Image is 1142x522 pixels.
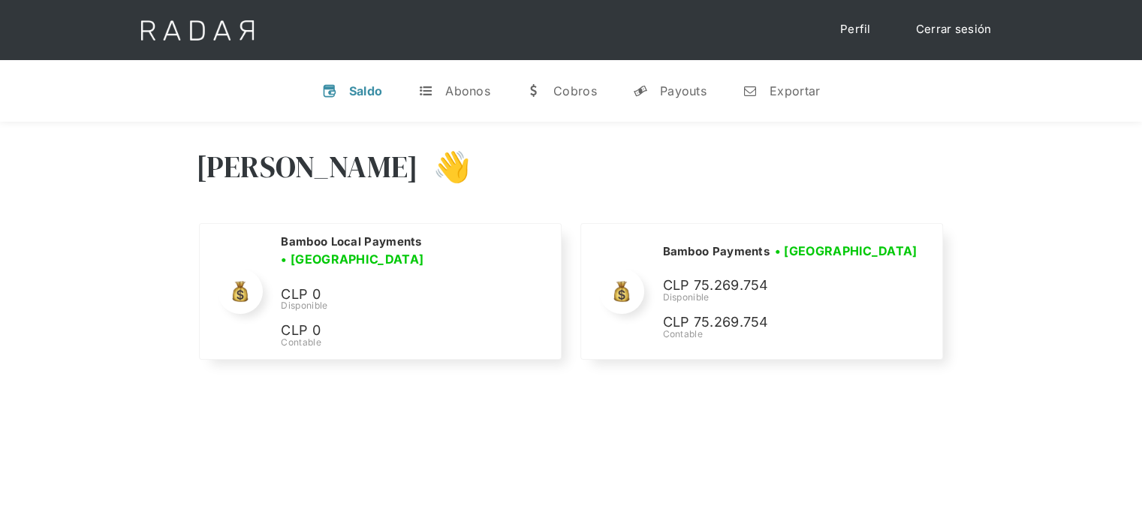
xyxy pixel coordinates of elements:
div: n [743,83,758,98]
p: CLP 0 [281,320,506,342]
a: Perfil [825,15,886,44]
div: Cobros [553,83,597,98]
h2: Bamboo Local Payments [281,234,421,249]
h3: • [GEOGRAPHIC_DATA] [281,250,423,268]
div: t [418,83,433,98]
div: Disponible [281,299,542,312]
div: Contable [662,327,922,341]
div: y [633,83,648,98]
p: CLP 75.269.754 [662,275,887,297]
div: v [322,83,337,98]
div: Payouts [660,83,707,98]
a: Cerrar sesión [901,15,1007,44]
h3: • [GEOGRAPHIC_DATA] [775,242,918,260]
div: Saldo [349,83,383,98]
div: w [526,83,541,98]
div: Disponible [662,291,922,304]
p: CLP 75.269.754 [662,312,887,333]
h2: Bamboo Payments [662,244,770,259]
div: Exportar [770,83,820,98]
div: Abonos [445,83,490,98]
h3: 👋 [418,148,471,186]
div: Contable [281,336,542,349]
h3: [PERSON_NAME] [196,148,419,186]
p: CLP 0 [281,284,506,306]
